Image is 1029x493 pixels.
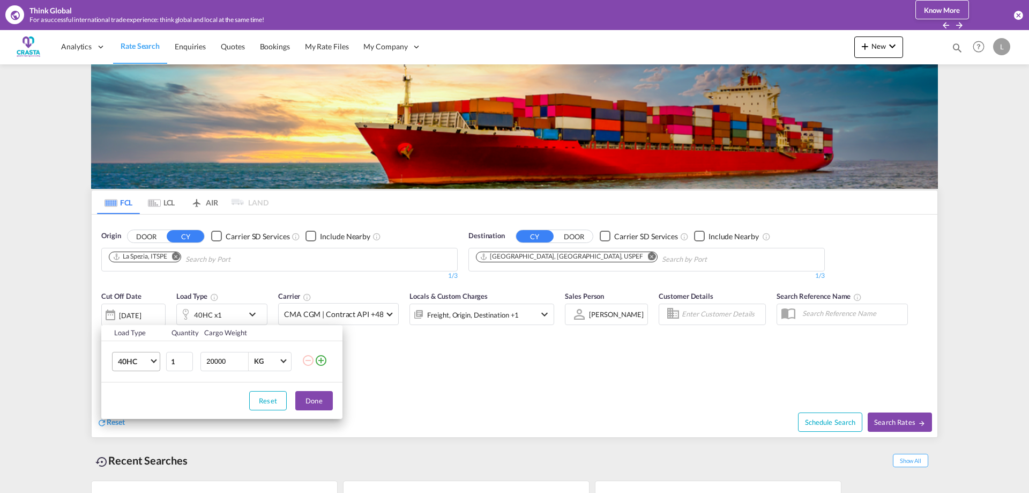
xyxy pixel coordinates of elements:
[315,354,327,367] md-icon: icon-plus-circle-outline
[165,325,198,341] th: Quantity
[112,352,160,371] md-select: Choose: 40HC
[302,354,315,367] md-icon: icon-minus-circle-outline
[204,328,295,337] div: Cargo Weight
[205,352,248,371] input: Enter Weight
[254,357,264,365] div: KG
[295,391,333,410] button: Done
[249,391,287,410] button: Reset
[101,325,165,341] th: Load Type
[118,356,149,367] span: 40HC
[166,352,193,371] input: Qty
